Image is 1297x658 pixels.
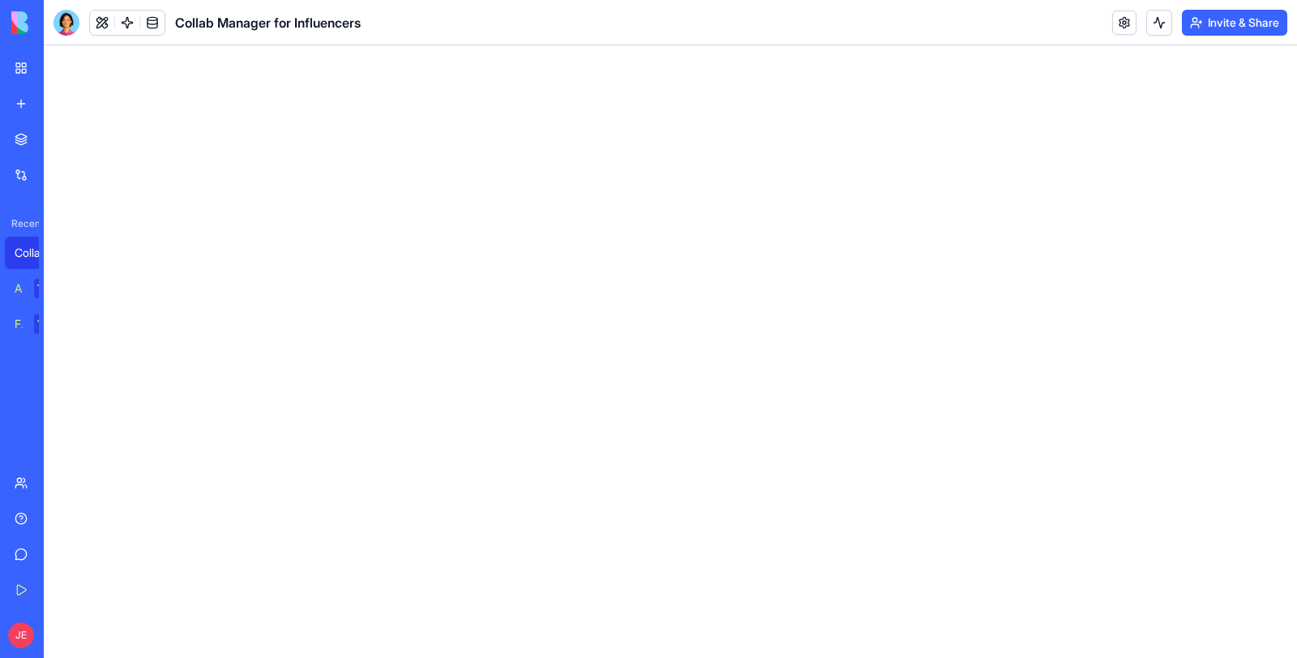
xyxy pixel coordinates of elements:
div: AI Logo Generator [15,280,23,297]
a: AI Logo GeneratorTRY [5,272,70,305]
button: Invite & Share [1182,10,1287,36]
img: logo [11,11,112,34]
div: TRY [34,314,60,334]
span: Collab Manager for Influencers [175,13,361,32]
a: Feedback FormTRY [5,308,70,340]
div: TRY [34,279,60,298]
div: Feedback Form [15,316,23,332]
div: Collab Manager for Influencers [15,245,60,261]
span: JE [8,622,34,648]
span: Recent [5,217,39,230]
a: Collab Manager for Influencers [5,237,70,269]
